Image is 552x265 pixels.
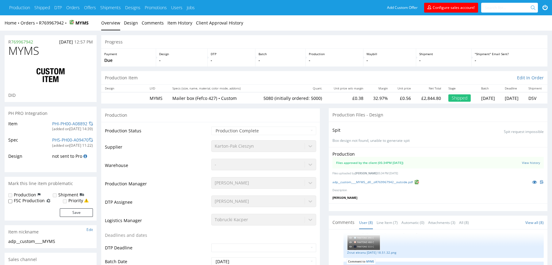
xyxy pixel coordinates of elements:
[211,52,252,56] p: DTP
[5,225,97,239] div: Item nickname
[477,92,501,104] td: [DATE]
[448,94,471,102] div: Shipped
[84,5,96,11] a: Offers
[14,198,45,204] label: FSC Production
[105,232,210,243] td: Deadlines and dates
[171,5,182,11] a: Users
[433,5,475,10] span: Configure sales account!
[525,92,547,104] td: DSV
[52,121,87,127] a: PHI-PH00-A08892
[105,75,138,81] p: Production Item
[101,108,320,122] div: Production
[367,85,392,92] th: Margin
[172,95,249,101] p: Mailer box (Fefco 427) • Custom
[34,5,50,11] a: Shipped
[211,57,252,63] p: -
[59,39,73,45] span: [DATE]
[105,126,210,140] td: Production Status
[8,120,51,136] td: Item
[359,216,373,229] a: User (8)
[504,129,544,134] p: Spit request impossible
[377,216,398,229] a: Line Item (7)
[104,52,153,56] p: Payment
[329,108,547,122] div: Production Files - Design
[392,92,415,104] td: £0.56
[38,192,40,198] img: icon-production-flag.svg
[101,15,120,30] a: Overview
[167,15,192,30] a: Item History
[347,235,380,251] img: thumbnail_Zrzut%20ekranu%202025-08-12%20o%2018.51.32.png
[104,57,153,63] p: Due
[89,137,93,143] a: Unlink from PH Pro
[392,85,415,92] th: Unit price
[60,208,93,217] button: Save
[540,180,544,184] img: clipboard.svg
[253,85,326,92] th: Quant.
[332,219,355,225] span: Comments
[336,161,403,165] div: Files approved by the client (05:34PM [DATE])
[522,161,540,165] a: View history
[332,195,357,200] span: [PERSON_NAME]
[5,177,97,190] div: Mark this line item problematic
[525,85,547,92] th: Shipment
[367,92,392,104] td: 32.97%
[68,198,83,204] label: Priority
[58,192,78,198] label: Shipment
[332,188,544,192] p: Description
[11,39,33,45] a: 769967942
[445,85,478,92] th: Stage
[309,52,360,56] p: Production
[366,57,413,63] p: -
[332,138,544,143] p: Box design not found, unable to generate spit
[501,85,525,92] th: Deadline
[477,85,501,92] th: Batch
[26,63,75,88] img: ico-item-custom-a8f9c3db6a5631ce2f509e228e8b95abde266dc4376634de7b166047de09ff05.png
[347,229,540,234] p: wczesniej było 3x pms, zmieniamy na cmyka?
[54,5,62,11] a: DTP
[419,57,469,63] p: -
[332,151,355,157] p: Production
[142,15,164,30] a: Comments
[105,176,210,195] td: Production Manager
[51,153,93,164] td: not sent to Pro
[105,158,210,176] td: Warehouse
[75,20,89,26] strong: MYMS
[525,220,544,225] a: View all (8)
[46,198,51,204] img: icon-fsc-production-flag.svg
[159,57,205,63] p: -
[8,45,39,57] span: MYMS
[475,57,544,63] p: -
[459,216,469,229] a: All (8)
[39,20,68,26] a: R769967942
[384,3,421,13] a: Add Custom Offer
[86,227,93,232] a: Edit
[415,85,445,92] th: Net Total
[8,92,16,98] span: DID
[332,127,340,133] p: Spit
[145,5,167,11] a: Promotions
[517,75,544,81] a: Edit In Order
[9,5,30,11] a: Production
[253,92,326,104] td: 5080 (initially ordered: 5000)
[105,243,210,257] td: DTP Deadline
[159,52,205,56] p: Design
[366,259,374,264] a: MYMS
[8,238,93,244] div: adp__custom____MYMS
[424,3,478,13] a: Configure sales account!
[187,5,195,11] a: Jobs
[124,15,138,30] a: Design
[74,39,93,45] span: 12:57 PM
[347,250,540,255] a: Zrzut ekranu [DATE] 18.51.32.png
[89,121,93,127] a: Unlink from PH Pro
[8,39,33,45] a: R769967942
[101,35,547,49] div: Progress
[355,171,377,175] span: [PERSON_NAME]
[326,92,367,104] td: £0.38
[146,92,168,104] td: MYMS
[52,143,93,148] div: (added on [DATE] 11:22 )
[52,137,89,143] a: PHS-PH00-A09470
[259,57,302,63] p: -
[84,198,89,203] img: yellow_warning_triangle.png
[332,180,413,184] a: adp__custom____MYMS__d0__oR769967942__outside.pdf
[101,85,146,92] th: Design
